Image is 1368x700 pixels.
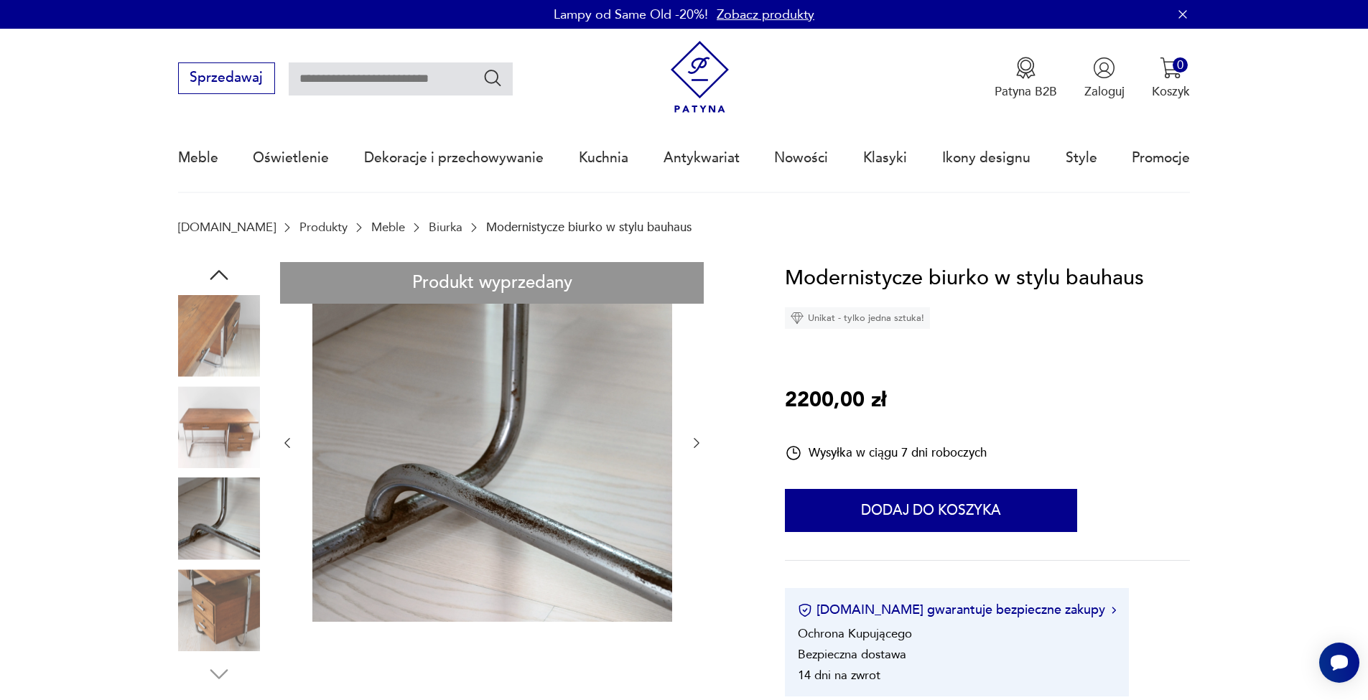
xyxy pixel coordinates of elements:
[1160,57,1182,79] img: Ikona koszyka
[798,603,812,617] img: Ikona certyfikatu
[371,220,405,234] a: Meble
[942,125,1030,191] a: Ikony designu
[995,57,1057,100] a: Ikona medaluPatyna B2B
[785,262,1144,295] h1: Modernistycze biurko w stylu bauhaus
[664,125,740,191] a: Antykwariat
[178,73,275,85] a: Sprzedawaj
[717,6,814,24] a: Zobacz produkty
[312,262,672,622] img: Zdjęcie produktu Modernistycze biurko w stylu bauhaus
[299,220,348,234] a: Produkty
[995,83,1057,100] p: Patyna B2B
[253,125,329,191] a: Oświetlenie
[554,6,708,24] p: Lampy od Same Old -20%!
[280,262,704,304] div: Produkt wyprzedany
[178,220,276,234] a: [DOMAIN_NAME]
[579,125,628,191] a: Kuchnia
[785,384,886,417] p: 2200,00 zł
[774,125,828,191] a: Nowości
[1152,83,1190,100] p: Koszyk
[178,478,260,560] img: Zdjęcie produktu Modernistycze biurko w stylu bauhaus
[785,307,930,329] div: Unikat - tylko jedna sztuka!
[785,444,987,462] div: Wysyłka w ciągu 7 dni roboczych
[1084,57,1125,100] button: Zaloguj
[1132,125,1190,191] a: Promocje
[486,220,692,234] p: Modernistycze biurko w stylu bauhaus
[178,386,260,468] img: Zdjęcie produktu Modernistycze biurko w stylu bauhaus
[1015,57,1037,79] img: Ikona medalu
[798,625,912,642] li: Ochrona Kupującego
[1319,643,1359,683] iframe: Smartsupp widget button
[1173,57,1188,73] div: 0
[863,125,907,191] a: Klasyki
[1066,125,1097,191] a: Style
[791,312,804,325] img: Ikona diamentu
[429,220,462,234] a: Biurka
[483,67,503,88] button: Szukaj
[798,601,1116,619] button: [DOMAIN_NAME] gwarantuje bezpieczne zakupy
[995,57,1057,100] button: Patyna B2B
[798,667,880,683] li: 14 dni na zwrot
[178,62,275,94] button: Sprzedawaj
[364,125,544,191] a: Dekoracje i przechowywanie
[1112,607,1116,614] img: Ikona strzałki w prawo
[1093,57,1115,79] img: Ikonka użytkownika
[798,646,906,663] li: Bezpieczna dostawa
[785,489,1077,532] button: Dodaj do koszyka
[178,125,218,191] a: Meble
[1152,57,1190,100] button: 0Koszyk
[1084,83,1125,100] p: Zaloguj
[178,295,260,377] img: Zdjęcie produktu Modernistycze biurko w stylu bauhaus
[664,41,736,113] img: Patyna - sklep z meblami i dekoracjami vintage
[178,569,260,651] img: Zdjęcie produktu Modernistycze biurko w stylu bauhaus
